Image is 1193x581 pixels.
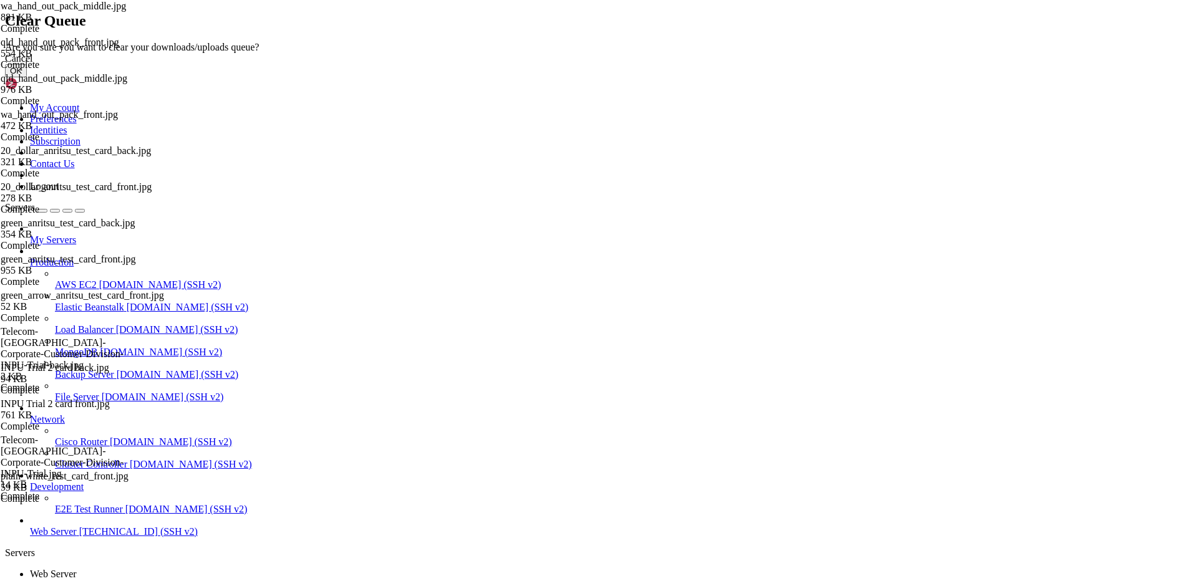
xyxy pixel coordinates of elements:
div: Complete [1,385,125,396]
span: INPU Trial 2 card front.jpg [1,398,110,409]
span: green_anritsu_test_card_back.jpg [1,218,135,228]
span: Telecom-Australia-Corporate-Customer-Division-INPU-Trial-back.jpg [1,326,125,382]
span: 20_dollar_anritsu_test_card_back.jpg [1,145,151,168]
div: Complete [1,421,125,432]
span: INPU Trial 2 card back.jpg [1,362,125,385]
div: Complete [1,312,125,324]
span: green_anritsu_test_card_front.jpg [1,254,135,264]
span: green_arrow_anritsu_test_card_front.jpg [1,290,164,312]
div: 554 KB [1,48,125,59]
span: Telecom-[GEOGRAPHIC_DATA]-Corporate-Customer-Division-INPU-Trial.jpg [1,435,124,479]
span: plain_white_test_card_front.jpg [1,471,129,493]
div: Complete [1,493,125,504]
div: 881 KB [1,12,125,23]
span: wa_hand_out_pack_middle.jpg [1,1,126,23]
div: 955 KB [1,265,125,276]
span: qld_hand_out_pack_middle.jpg [1,73,127,95]
span: wa_hand_out_pack_middle.jpg [1,1,126,11]
span: 20_dollar_anritsu_test_card_front.jpg [1,181,152,192]
div: 278 KB [1,193,125,204]
div: Complete [1,23,125,34]
div: Complete [1,168,125,179]
div: Complete [1,59,125,70]
span: plain_white_test_card_front.jpg [1,471,129,481]
div: 472 KB [1,120,125,132]
div: Complete [1,204,125,215]
div: 761 KB [1,410,125,421]
span: Telecom-Australia-Corporate-Customer-Division-INPU-Trial.jpg [1,435,125,491]
div: 354 KB [1,229,125,240]
div: Complete [1,240,125,251]
span: green_arrow_anritsu_test_card_front.jpg [1,290,164,300]
div: 94 KB [1,373,125,385]
span: qld_hand_out_pack_middle.jpg [1,73,127,84]
div: 976 KB [1,84,125,95]
div: 321 KB [1,156,125,168]
div: Complete [1,132,125,143]
span: Telecom-[GEOGRAPHIC_DATA]-Corporate-Customer-Division-INPU-Trial-back.jpg [1,326,124,370]
div: Complete [1,95,125,107]
span: green_anritsu_test_card_front.jpg [1,254,135,276]
span: INPU Trial 2 card front.jpg [1,398,125,421]
span: qld_hand_out_pack_front.jpg [1,37,119,47]
div: 59 KB [1,482,125,493]
span: qld_hand_out_pack_front.jpg [1,37,125,59]
div: Complete [1,276,125,287]
span: green_anritsu_test_card_back.jpg [1,218,135,240]
span: wa_hand_out_pack_front.jpg [1,109,125,132]
div: 52 KB [1,301,125,312]
span: INPU Trial 2 card back.jpg [1,362,109,373]
span: 20_dollar_anritsu_test_card_back.jpg [1,145,151,156]
span: 20_dollar_anritsu_test_card_front.jpg [1,181,152,204]
span: wa_hand_out_pack_front.jpg [1,109,118,120]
